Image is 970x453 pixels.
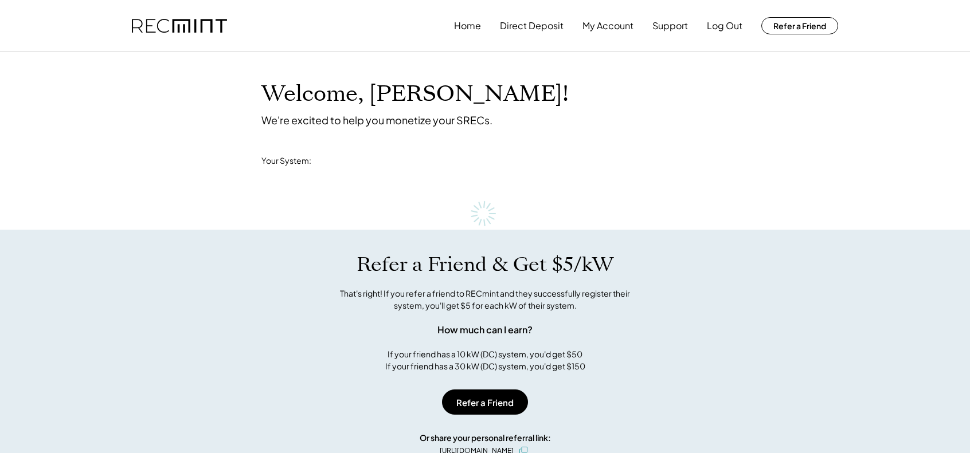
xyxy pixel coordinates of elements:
[327,287,643,312] div: That's right! If you refer a friend to RECmint and they successfully register their system, you'l...
[707,14,742,37] button: Log Out
[261,81,569,108] h1: Welcome, [PERSON_NAME]!
[437,323,533,337] div: How much can I earn?
[761,17,838,34] button: Refer a Friend
[385,348,585,372] div: If your friend has a 10 kW (DC) system, you'd get $50 If your friend has a 30 kW (DC) system, you...
[500,14,564,37] button: Direct Deposit
[261,113,492,127] div: We're excited to help you monetize your SRECs.
[132,19,227,33] img: recmint-logotype%403x.png
[357,253,613,277] h1: Refer a Friend & Get $5/kW
[454,14,481,37] button: Home
[261,155,311,167] div: Your System:
[582,14,633,37] button: My Account
[420,432,551,444] div: Or share your personal referral link:
[442,389,528,415] button: Refer a Friend
[652,14,688,37] button: Support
